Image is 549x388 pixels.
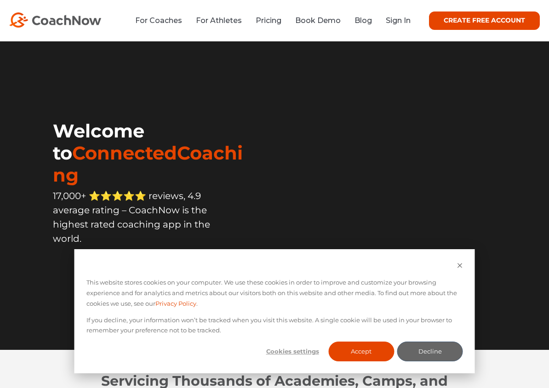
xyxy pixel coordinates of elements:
h1: Welcome to [53,120,254,186]
a: For Coaches [135,16,182,25]
a: Pricing [256,16,281,25]
a: Book Demo [295,16,341,25]
p: This website stores cookies on your computer. We use these cookies in order to improve and custom... [86,277,463,308]
button: Dismiss cookie banner [457,261,463,272]
a: Privacy Policy [155,298,196,309]
span: ConnectedCoaching [53,142,243,186]
a: Blog [355,16,372,25]
div: Cookie banner [74,249,475,373]
img: CoachNow Logo [9,12,101,28]
button: Accept [328,342,394,361]
a: Sign In [386,16,411,25]
a: For Athletes [196,16,242,25]
iframe: Embedded CTA [53,263,168,287]
a: CREATE FREE ACCOUNT [429,11,540,30]
button: Decline [397,342,463,361]
span: 17,000+ ⭐️⭐️⭐️⭐️⭐️ reviews, 4.9 average rating – CoachNow is the highest rated coaching app in th... [53,190,210,244]
button: Cookies settings [260,342,326,361]
p: If you decline, your information won’t be tracked when you visit this website. A single cookie wi... [86,315,463,336]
